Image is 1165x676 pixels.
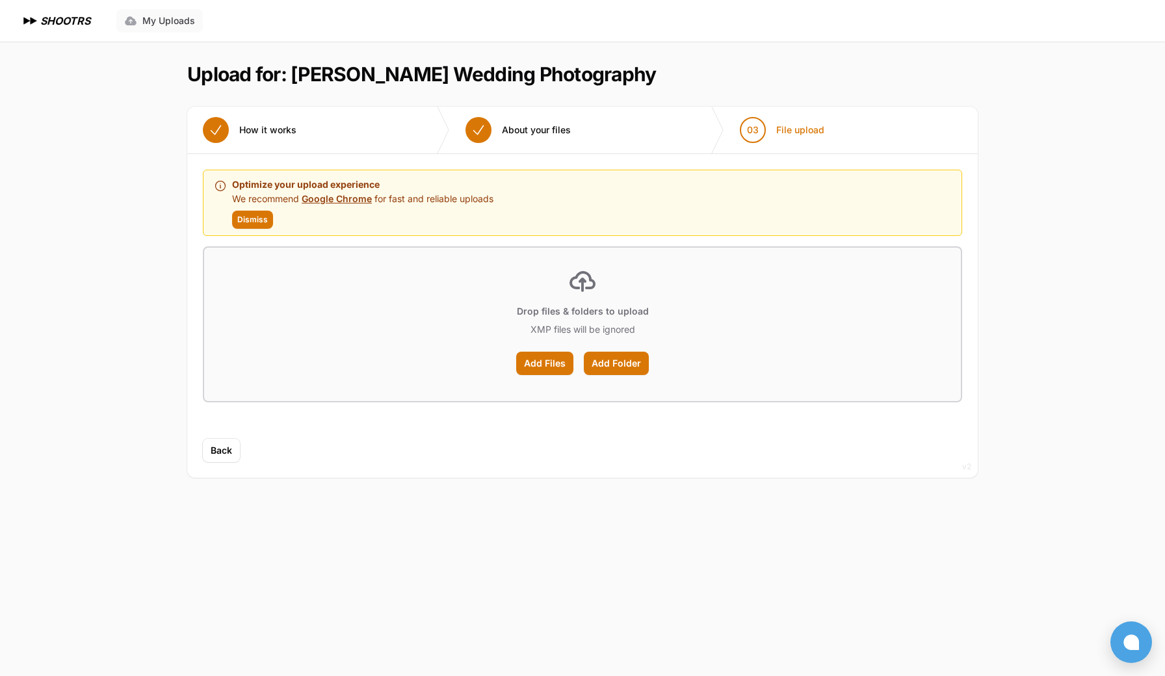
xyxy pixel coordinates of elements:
[530,323,635,336] p: XMP files will be ignored
[237,214,268,225] span: Dismiss
[747,123,759,136] span: 03
[116,9,203,32] a: My Uploads
[21,13,40,29] img: SHOOTRS
[232,177,493,192] p: Optimize your upload experience
[142,14,195,27] span: My Uploads
[776,123,824,136] span: File upload
[232,211,273,229] button: Dismiss
[1110,621,1152,663] button: Open chat window
[584,352,649,375] label: Add Folder
[232,192,493,205] p: We recommend for fast and reliable uploads
[724,107,840,153] button: 03 File upload
[211,444,232,457] span: Back
[187,107,312,153] button: How it works
[187,62,656,86] h1: Upload for: [PERSON_NAME] Wedding Photography
[203,439,240,462] button: Back
[962,459,971,474] div: v2
[516,352,573,375] label: Add Files
[40,13,90,29] h1: SHOOTRS
[239,123,296,136] span: How it works
[517,305,649,318] p: Drop files & folders to upload
[21,13,90,29] a: SHOOTRS SHOOTRS
[502,123,571,136] span: About your files
[302,193,372,204] a: Google Chrome
[450,107,586,153] button: About your files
